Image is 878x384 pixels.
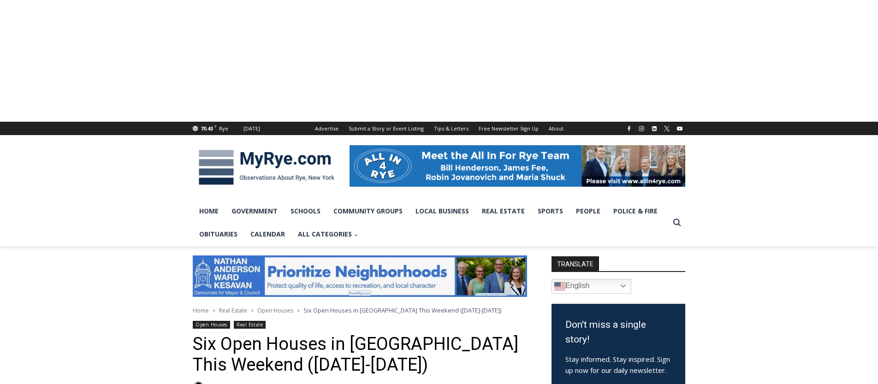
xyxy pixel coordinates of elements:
a: Facebook [623,123,635,134]
a: Community Groups [327,200,409,223]
h1: Six Open Houses in [GEOGRAPHIC_DATA] This Weekend ([DATE]-[DATE]) [193,334,527,376]
span: F [214,124,217,129]
button: View Search Form [669,214,685,231]
a: Real Estate [219,307,247,314]
a: Linkedin [649,123,660,134]
span: Six Open Houses in [GEOGRAPHIC_DATA] This Weekend ([DATE]-[DATE]) [303,306,501,314]
span: > [213,307,215,314]
a: Police & Fire [607,200,664,223]
span: > [297,307,300,314]
a: Schools [284,200,327,223]
a: Calendar [244,223,291,246]
nav: Primary Navigation [193,200,669,246]
a: Local Business [409,200,475,223]
img: MyRye.com [193,143,340,191]
a: YouTube [674,123,685,134]
a: Open Houses [257,307,293,314]
a: Open Houses [193,321,230,329]
img: All in for Rye [350,145,685,187]
span: 70.43 [201,125,213,132]
a: Submit a Story or Event Listing [344,122,429,135]
a: Free Newsletter Sign Up [474,122,544,135]
a: English [552,279,631,294]
a: Tips & Letters [429,122,474,135]
p: Stay informed. Stay inspired. Sign up now for our daily newsletter. [565,354,671,376]
img: en [554,281,565,292]
a: About [544,122,569,135]
a: Real Estate [234,321,266,329]
h3: Don't miss a single story! [565,318,671,347]
a: All Categories [291,223,365,246]
a: Home [193,200,225,223]
strong: TRANSLATE [552,256,599,271]
a: X [661,123,672,134]
a: Real Estate [475,200,531,223]
a: Sports [531,200,570,223]
span: > [251,307,254,314]
a: Home [193,307,209,314]
a: Government [225,200,284,223]
a: Advertise [310,122,344,135]
a: Instagram [636,123,647,134]
a: People [570,200,607,223]
nav: Secondary Navigation [310,122,569,135]
span: All Categories [298,229,358,239]
div: [DATE] [243,124,260,133]
nav: Breadcrumbs [193,306,527,315]
div: Rye [219,124,228,133]
a: Obituaries [193,223,244,246]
